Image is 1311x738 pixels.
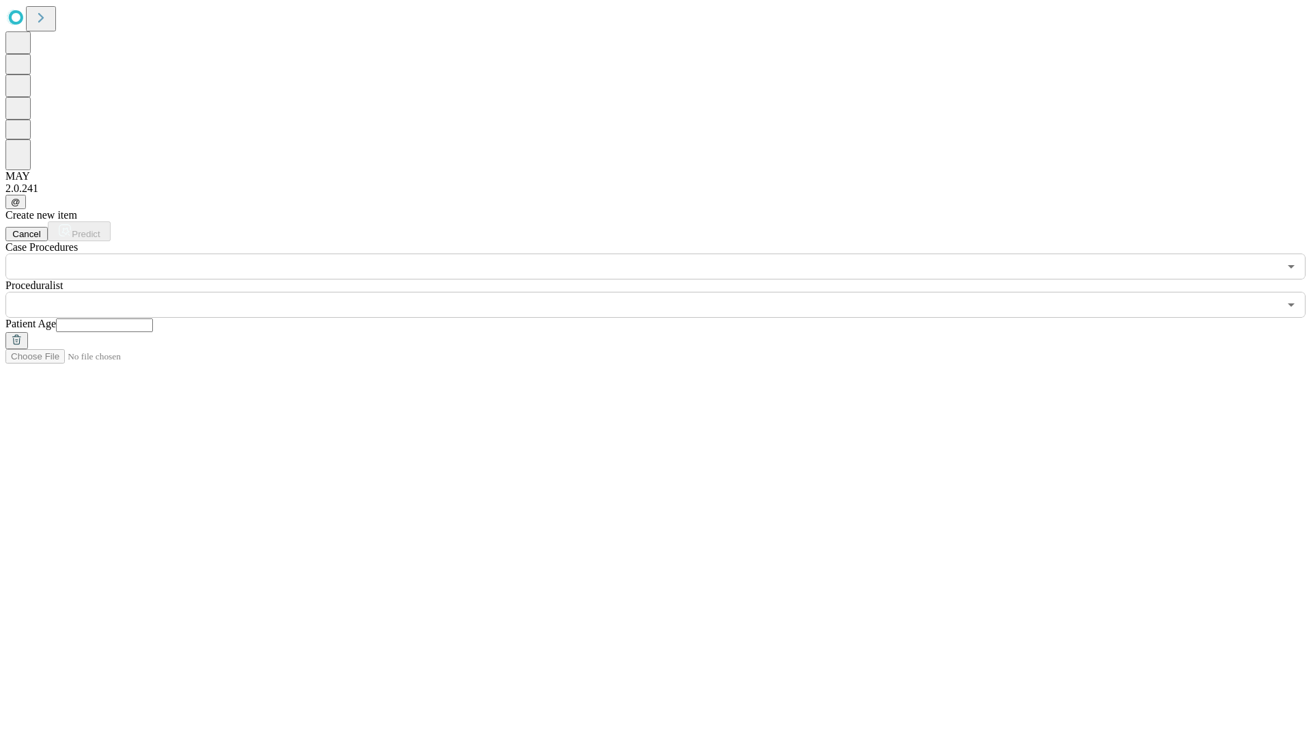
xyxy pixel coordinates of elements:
[48,221,111,241] button: Predict
[1282,257,1301,276] button: Open
[5,182,1306,195] div: 2.0.241
[5,170,1306,182] div: MAY
[5,195,26,209] button: @
[5,279,63,291] span: Proceduralist
[5,209,77,221] span: Create new item
[12,229,41,239] span: Cancel
[5,227,48,241] button: Cancel
[5,318,56,329] span: Patient Age
[5,241,78,253] span: Scheduled Procedure
[72,229,100,239] span: Predict
[11,197,20,207] span: @
[1282,295,1301,314] button: Open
